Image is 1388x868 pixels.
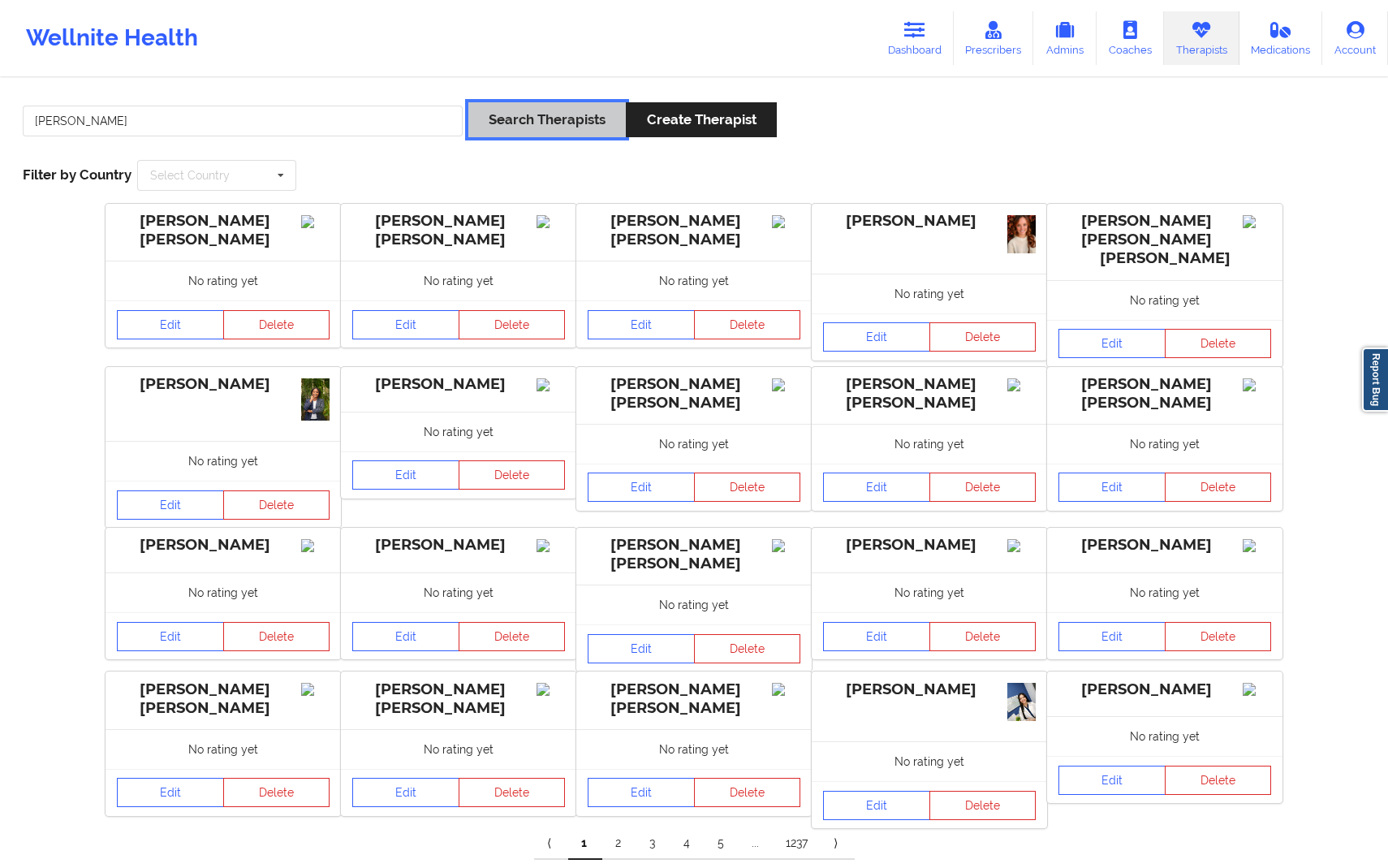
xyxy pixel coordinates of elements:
a: Edit [352,460,459,490]
a: Previous item [534,827,568,860]
img: Image%2Fplaceholer-image.png [1007,539,1036,552]
div: [PERSON_NAME] [823,212,1036,231]
a: Report Bug [1362,348,1388,412]
a: Edit [352,778,459,807]
a: Edit [588,634,695,663]
button: Delete [1165,622,1272,651]
div: No rating yet [1047,280,1282,320]
div: No rating yet [576,424,812,464]
div: [PERSON_NAME] [352,375,565,394]
img: Image%2Fplaceholer-image.png [301,539,330,552]
div: No rating yet [1047,424,1282,464]
div: [PERSON_NAME] [1058,536,1271,555]
div: No rating yet [812,424,1047,464]
div: [PERSON_NAME] [1058,680,1271,699]
img: Image%2Fplaceholer-image.png [1243,215,1271,228]
a: Edit [1058,473,1166,502]
img: Image%2Fplaceholer-image.png [1243,539,1271,552]
img: Image%2Fplaceholer-image.png [1007,378,1036,391]
div: [PERSON_NAME] [117,375,330,394]
img: Image%2Fplaceholer-image.png [1243,683,1271,696]
button: Delete [694,634,801,663]
div: Pagination Navigation [534,827,855,860]
button: Delete [1165,766,1272,795]
div: No rating yet [341,412,576,451]
img: Image%2Fplaceholer-image.png [1243,378,1271,391]
a: Edit [352,310,459,339]
div: [PERSON_NAME] [823,680,1036,699]
img: Image%2Fplaceholer-image.png [537,539,565,552]
div: [PERSON_NAME] [823,536,1036,555]
div: [PERSON_NAME] [PERSON_NAME] [PERSON_NAME] [1058,212,1271,268]
a: Therapists [1164,11,1239,65]
a: Edit [117,622,224,651]
button: Delete [929,622,1037,651]
input: Search Keywords [23,106,463,136]
div: [PERSON_NAME] [PERSON_NAME] [352,212,565,249]
button: Delete [459,460,566,490]
button: Delete [694,310,801,339]
a: Edit [823,622,930,651]
button: Search Therapists [468,102,626,137]
div: No rating yet [341,572,576,612]
div: [PERSON_NAME] [PERSON_NAME] [352,680,565,718]
div: No rating yet [812,572,1047,612]
a: Coaches [1097,11,1164,65]
a: 2 [602,827,636,860]
button: Delete [223,310,330,339]
div: No rating yet [1047,572,1282,612]
button: Delete [223,622,330,651]
img: 356ae559-a440-403b-8534-bc209345a685_Facetune_23-09-2024-15-46-24.jpeg [1007,215,1036,253]
img: Image%2Fplaceholer-image.png [772,539,800,552]
button: Delete [1165,329,1272,358]
div: No rating yet [1047,716,1282,756]
div: [PERSON_NAME] [352,536,565,555]
button: Delete [459,622,566,651]
img: Image%2Fplaceholer-image.png [772,683,800,696]
a: Edit [352,622,459,651]
a: Edit [1058,622,1166,651]
a: Prescribers [954,11,1034,65]
div: No rating yet [341,261,576,300]
div: [PERSON_NAME] [PERSON_NAME] [588,375,800,412]
button: Delete [223,778,330,807]
div: No rating yet [576,729,812,769]
a: ... [739,827,773,860]
div: No rating yet [812,741,1047,781]
div: [PERSON_NAME] [PERSON_NAME] [588,680,800,718]
a: Edit [1058,329,1166,358]
img: 2c8adeb9-a5fb-41e0-abc5-5e9d22316eba_CMZ01915-Enhanced-NR.jpeg [301,378,330,421]
a: Edit [588,473,695,502]
a: Edit [1058,766,1166,795]
img: Image%2Fplaceholer-image.png [772,378,800,391]
a: Edit [823,791,930,820]
a: 3 [636,827,670,860]
a: Edit [117,778,224,807]
img: Image%2Fplaceholer-image.png [301,683,330,696]
button: Delete [694,778,801,807]
div: [PERSON_NAME] [PERSON_NAME] [117,680,330,718]
img: Image%2Fplaceholer-image.png [772,215,800,228]
a: Account [1322,11,1388,65]
div: No rating yet [812,274,1047,313]
div: No rating yet [576,585,812,624]
button: Create Therapist [626,102,776,137]
img: Image%2Fplaceholer-image.png [301,215,330,228]
button: Delete [929,791,1037,820]
div: [PERSON_NAME] [PERSON_NAME] [588,212,800,249]
div: No rating yet [106,572,341,612]
button: Delete [929,473,1037,502]
button: Delete [459,310,566,339]
a: 5 [705,827,739,860]
a: Edit [588,310,695,339]
a: Edit [117,490,224,520]
div: No rating yet [106,729,341,769]
div: [PERSON_NAME] [117,536,330,555]
div: [PERSON_NAME] [PERSON_NAME] [588,536,800,573]
a: 1 [568,827,602,860]
div: [PERSON_NAME] [PERSON_NAME] [823,375,1036,412]
a: Edit [823,322,930,352]
div: [PERSON_NAME] [PERSON_NAME] [1058,375,1271,412]
img: Image%2Fplaceholer-image.png [537,215,565,228]
div: No rating yet [576,261,812,300]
